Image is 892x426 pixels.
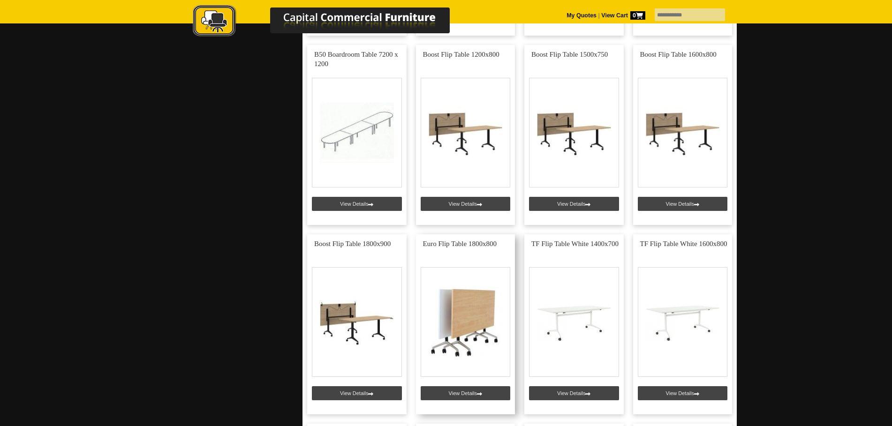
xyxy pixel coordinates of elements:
strong: View Cart [601,12,645,19]
a: Capital Commercial Furniture Logo [167,5,495,42]
a: View Cart0 [600,12,645,19]
a: My Quotes [567,12,597,19]
img: Capital Commercial Furniture Logo [167,5,495,39]
span: 0 [630,11,645,20]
